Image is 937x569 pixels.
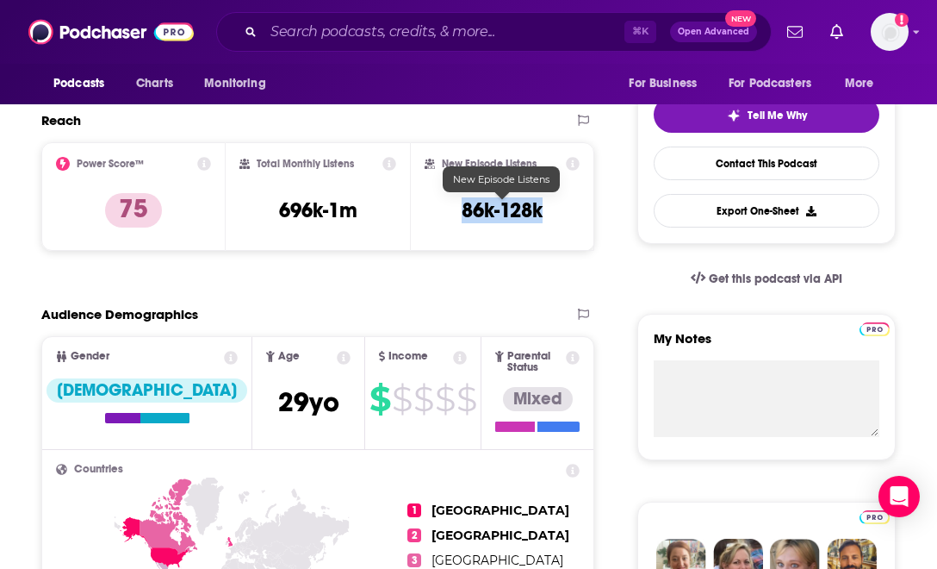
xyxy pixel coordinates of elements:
h2: Total Monthly Listens [257,158,354,170]
a: Get this podcast via API [677,258,856,300]
button: open menu [192,67,288,100]
span: $ [392,385,412,413]
span: 2 [407,528,421,542]
span: Get this podcast via API [709,272,842,286]
span: Podcasts [53,72,104,96]
button: open menu [617,67,718,100]
a: Show notifications dropdown [780,17,810,47]
span: [GEOGRAPHIC_DATA] [431,528,569,543]
a: Pro website [859,508,890,524]
span: Gender [71,351,109,362]
button: open menu [833,67,896,100]
span: 3 [407,553,421,567]
span: $ [456,385,476,413]
span: For Business [629,72,697,96]
span: Age [278,351,300,362]
span: ⌘ K [624,21,656,43]
button: tell me why sparkleTell Me Why [654,97,879,133]
img: Podchaser Pro [859,510,890,524]
svg: Add a profile image [895,13,909,27]
span: [GEOGRAPHIC_DATA] [431,553,563,568]
img: Podchaser Pro [859,322,890,336]
span: 1 [407,503,421,517]
div: [DEMOGRAPHIC_DATA] [47,378,247,403]
span: Income [388,351,428,362]
button: open menu [717,67,836,100]
span: For Podcasters [729,72,811,96]
span: 29 yo [278,385,339,419]
h2: Reach [41,112,81,128]
span: $ [413,385,433,413]
h3: 696k-1m [279,197,357,223]
label: My Notes [654,330,879,360]
p: 75 [105,193,162,228]
a: Show notifications dropdown [823,17,850,47]
span: Tell Me Why [748,109,807,122]
span: [GEOGRAPHIC_DATA] [431,503,569,518]
span: Parental Status [507,351,563,373]
span: Logged in as autumncomm [871,13,909,51]
a: Pro website [859,320,890,336]
span: New Episode Listens [453,173,549,185]
span: New [725,10,756,27]
a: Contact This Podcast [654,147,879,180]
span: Monitoring [204,72,265,96]
img: Podchaser - Follow, Share and Rate Podcasts [28,16,194,48]
span: Open Advanced [678,28,749,36]
img: User Profile [871,13,909,51]
span: $ [369,385,390,413]
h2: Audience Demographics [41,306,198,322]
img: tell me why sparkle [727,109,741,122]
span: Charts [136,72,173,96]
button: Open AdvancedNew [670,22,757,42]
div: Open Intercom Messenger [878,476,920,517]
button: Export One-Sheet [654,194,879,228]
a: Charts [125,67,183,100]
h2: New Episode Listens [442,158,537,170]
span: $ [435,385,455,413]
button: Show profile menu [871,13,909,51]
div: Mixed [503,387,573,411]
input: Search podcasts, credits, & more... [264,18,624,46]
h2: Power Score™ [77,158,144,170]
span: More [845,72,874,96]
button: open menu [41,67,127,100]
div: Search podcasts, credits, & more... [216,12,772,52]
span: Countries [74,464,123,475]
h3: 86k-128k [462,197,543,223]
